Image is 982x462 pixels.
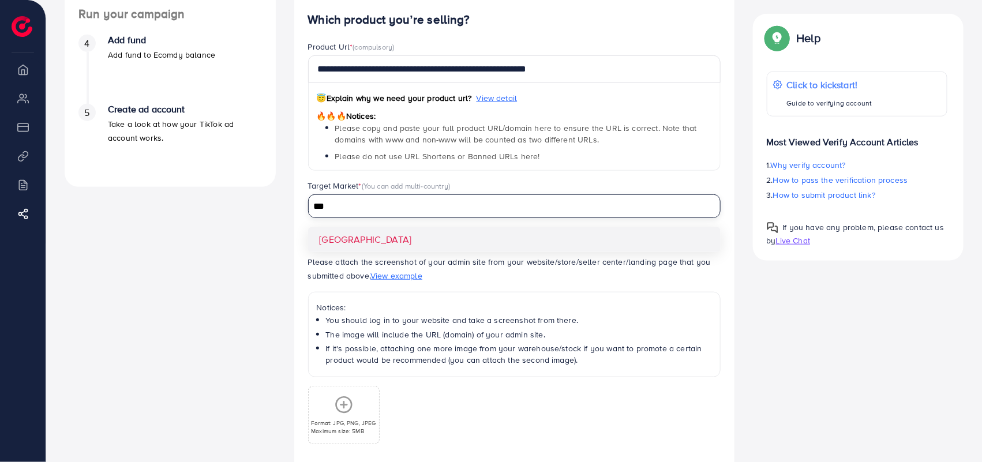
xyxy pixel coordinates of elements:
p: Maximum size: 5MB [311,427,376,435]
li: The image will include the URL (domain) of your admin site. [326,329,712,340]
span: How to pass the verification process [773,174,908,186]
div: Search for option [308,194,721,218]
label: Product Url [308,41,395,52]
span: 5 [84,106,89,119]
span: 😇 [317,92,327,104]
span: If you have any problem, please contact us by [767,221,944,246]
p: Most Viewed Verify Account Articles [767,126,948,149]
p: Add fund to Ecomdy balance [108,48,215,62]
span: How to submit product link? [773,189,875,201]
span: 4 [84,37,89,50]
p: Please attach the screenshot of your admin site from your website/store/seller center/landing pag... [308,255,721,283]
img: logo [12,16,32,37]
p: Notices: [317,301,712,314]
li: [GEOGRAPHIC_DATA] [308,227,721,252]
span: 🔥🔥🔥 [317,110,346,122]
li: If it's possible, attaching one more image from your warehouse/stock if you want to promote a cer... [326,343,712,366]
p: 2. [767,173,948,187]
span: (compulsory) [353,42,394,52]
label: Target Market [308,180,451,191]
h4: Run your campaign [65,7,276,21]
span: Notices: [317,110,376,122]
span: Please do not use URL Shortens or Banned URLs here! [335,151,540,162]
p: 3. [767,188,948,202]
span: Live Chat [776,235,810,246]
span: Please copy and paste your full product URL/domain here to ensure the URL is correct. Note that d... [335,122,697,145]
span: View example [370,270,422,281]
p: Help [797,31,821,45]
img: Popup guide [767,28,788,48]
h4: Add fund [108,35,215,46]
span: Explain why we need your product url? [317,92,472,104]
p: 1. [767,158,948,172]
span: (You can add multi-country) [362,181,450,191]
input: Search for option [310,198,706,216]
img: Popup guide [767,222,778,234]
p: Format: JPG, PNG, JPEG [311,419,376,427]
p: Click to kickstart! [787,78,872,92]
span: Why verify account? [771,159,846,171]
p: Take a look at how your TikTok ad account works. [108,117,262,145]
iframe: Chat [933,410,973,453]
h4: Create ad account [108,104,262,115]
span: View detail [477,92,518,104]
p: Guide to verifying account [787,96,872,110]
li: Add fund [65,35,276,104]
li: Create ad account [65,104,276,173]
li: You should log in to your website and take a screenshot from there. [326,314,712,326]
h4: Which product you’re selling? [308,13,721,27]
